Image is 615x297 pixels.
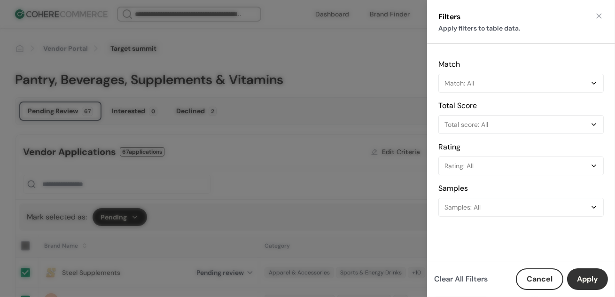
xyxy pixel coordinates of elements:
[567,268,608,290] button: Apply
[438,101,477,110] label: Total Score
[438,59,460,69] label: Match
[434,274,488,285] div: Clear All Filters
[438,23,520,34] div: Apply filters to table data.
[438,11,520,23] div: Filters
[438,183,468,193] label: Samples
[438,142,460,152] label: Rating
[516,268,563,290] button: Cancel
